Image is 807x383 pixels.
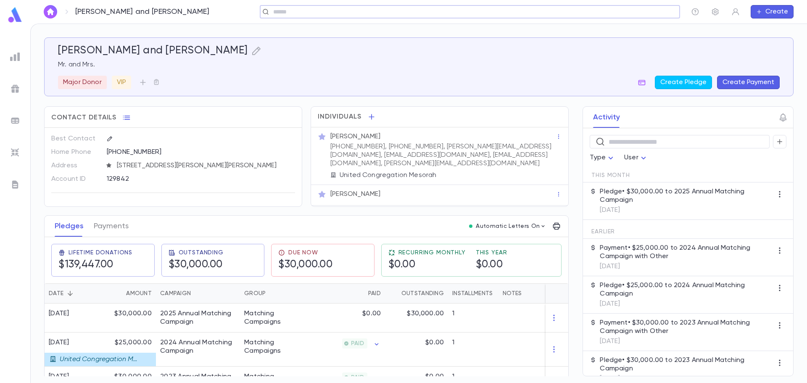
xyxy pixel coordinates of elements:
div: Type [590,150,616,166]
div: 2024 Annual Matching Campaign [160,338,236,355]
p: [PERSON_NAME] [330,132,380,141]
span: PAID [348,374,367,381]
div: 1 [448,333,498,367]
img: batches_grey.339ca447c9d9533ef1741baa751efc33.svg [10,116,20,126]
p: $0.00 [425,372,444,381]
img: letters_grey.7941b92b52307dd3b8a917253454ce1c.svg [10,180,20,190]
p: United Congregation Mesorah [340,171,436,180]
h5: $30,000.00 [278,259,332,271]
h5: $139,447.00 [58,259,113,271]
span: Due Now [288,249,318,256]
p: United Congregation Mesorah [60,355,140,364]
p: Account ID [51,172,100,186]
p: Pledge • $30,000.00 to 2025 Annual Matching Campaign [600,188,773,204]
button: Payments [94,216,129,237]
button: Activity [593,107,620,128]
p: Best Contact [51,132,100,145]
span: Lifetime Donations [69,249,132,256]
p: $0.00 [425,338,444,347]
div: 129842 [107,172,253,185]
p: [DATE] [600,262,773,271]
p: [DATE] [600,375,773,383]
span: PAID [348,340,367,347]
p: Major Donor [63,78,102,87]
div: Notes [503,283,522,304]
button: Create Pledge [655,76,712,89]
div: VIP [112,76,131,89]
p: $30,000.00 [407,309,444,318]
div: Major Donor [58,76,107,89]
div: [DATE] [49,338,137,347]
div: [PHONE_NUMBER] [107,145,295,158]
div: Group [244,283,266,304]
div: Outstanding [385,283,448,304]
h5: $0.00 [388,259,416,271]
p: Pledge • $30,000.00 to 2023 Annual Matching Campaign [600,356,773,373]
p: [DATE] [600,337,773,346]
p: [PERSON_NAME] [330,190,380,198]
h5: $30,000.00 [169,259,223,271]
div: $30,000.00 [101,304,156,333]
span: This Year [476,249,507,256]
img: home_white.a664292cf8c1dea59945f0da9f25487c.svg [45,8,55,15]
h5: $0.00 [476,259,503,271]
div: Installments [448,283,498,304]
div: [DATE] [49,372,137,381]
div: Amount [126,283,152,304]
h5: [PERSON_NAME] and [PERSON_NAME] [58,45,248,57]
span: Recurring Monthly [398,249,466,256]
div: Paid [368,283,381,304]
span: Earlier [591,228,615,235]
button: Create [751,5,794,18]
p: Automatic Letters On [476,223,540,230]
p: [DATE] [600,206,773,214]
div: Campaign [156,283,240,304]
button: Automatic Letters On [466,220,550,232]
img: campaigns_grey.99e729a5f7ee94e3726e6486bddda8f1.svg [10,84,20,94]
img: reports_grey.c525e4749d1bce6a11f5fe2a8de1b229.svg [10,52,20,62]
div: User [624,150,649,166]
button: Create Payment [717,76,780,89]
span: This Month [591,172,630,179]
div: Outstanding [401,283,444,304]
p: Mr. and Mrs. [58,61,780,69]
button: Pledges [55,216,84,237]
div: Installments [452,283,493,304]
div: Date [49,283,63,304]
p: $0.00 [362,309,381,318]
p: Pledge • $25,000.00 to 2024 Annual Matching Campaign [600,281,773,298]
img: imports_grey.530a8a0e642e233f2baf0ef88e8c9fcb.svg [10,148,20,158]
span: User [624,154,638,161]
p: VIP [117,78,126,87]
p: [PHONE_NUMBER], [PHONE_NUMBER], [PERSON_NAME][EMAIL_ADDRESS][DOMAIN_NAME], [EMAIL_ADDRESS][DOMAIN... [330,143,556,168]
div: Matching Campaigns [244,309,299,326]
div: Date [45,283,101,304]
p: [DATE] [600,300,773,308]
p: Payment • $25,000.00 to 2024 Annual Matching Campaign with Other [600,244,773,261]
div: Campaign [160,283,191,304]
div: [DATE] [49,309,69,318]
span: Individuals [318,113,361,121]
div: Paid [303,283,385,304]
p: Payment • $30,000.00 to 2023 Annual Matching Campaign with Other [600,319,773,335]
p: Address [51,159,100,172]
div: Matching Campaigns [244,338,299,355]
button: Sort [63,287,77,300]
span: Type [590,154,606,161]
div: Group [240,283,303,304]
img: logo [7,7,24,23]
div: Notes [498,283,604,304]
div: Amount [101,283,156,304]
span: Contact Details [51,114,116,122]
p: Home Phone [51,145,100,159]
span: [STREET_ADDRESS][PERSON_NAME][PERSON_NAME] [113,161,296,170]
p: [PERSON_NAME] and [PERSON_NAME] [75,7,210,16]
span: Outstanding [179,249,224,256]
div: 1 [448,304,498,333]
div: 2025 Annual Matching Campaign [160,309,236,326]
